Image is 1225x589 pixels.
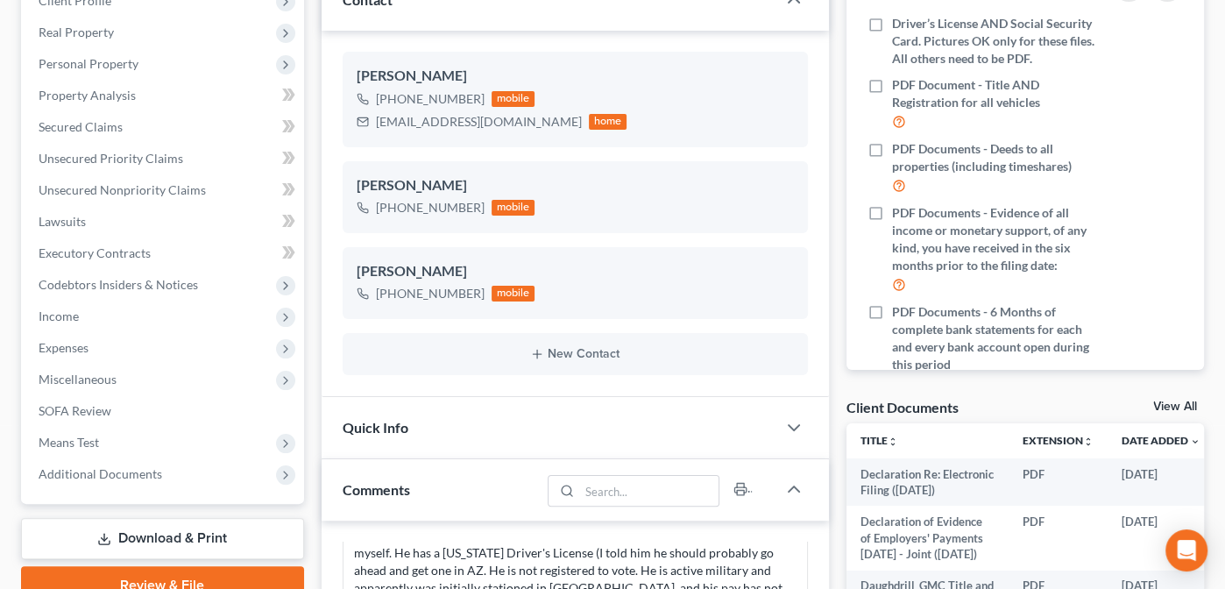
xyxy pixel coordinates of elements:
[892,140,1100,175] span: PDF Documents - Deeds to all properties (including timeshares)
[846,506,1009,570] td: Declaration of Evidence of Employers' Payments [DATE] - Joint ([DATE])
[579,476,719,506] input: Search...
[892,15,1100,67] span: Driver’s License AND Social Security Card. Pictures OK only for these files. All others need to b...
[39,151,183,166] span: Unsecured Priority Claims
[892,303,1100,373] span: PDF Documents - 6 Months of complete bank statements for each and every bank account open during ...
[357,347,794,361] button: New Contact
[39,372,117,387] span: Miscellaneous
[39,119,123,134] span: Secured Claims
[39,277,198,292] span: Codebtors Insiders & Notices
[39,245,151,260] span: Executory Contracts
[492,91,535,107] div: mobile
[1190,436,1200,447] i: expand_more
[25,174,304,206] a: Unsecured Nonpriority Claims
[39,182,206,197] span: Unsecured Nonpriority Claims
[343,481,410,498] span: Comments
[846,458,1009,507] td: Declaration Re: Electronic Filing ([DATE])
[39,88,136,103] span: Property Analysis
[376,285,485,302] div: [PHONE_NUMBER]
[357,66,794,87] div: [PERSON_NAME]
[39,403,111,418] span: SOFA Review
[492,200,535,216] div: mobile
[25,395,304,427] a: SOFA Review
[1009,506,1108,570] td: PDF
[39,56,138,71] span: Personal Property
[39,214,86,229] span: Lawsuits
[589,114,627,130] div: home
[39,340,89,355] span: Expenses
[343,419,408,436] span: Quick Info
[892,76,1100,111] span: PDF Document - Title AND Registration for all vehicles
[25,80,304,111] a: Property Analysis
[1108,506,1214,570] td: [DATE]
[357,175,794,196] div: [PERSON_NAME]
[25,206,304,238] a: Lawsuits
[39,435,99,450] span: Means Test
[1108,458,1214,507] td: [DATE]
[1009,458,1108,507] td: PDF
[376,113,582,131] div: [EMAIL_ADDRESS][DOMAIN_NAME]
[846,398,959,416] div: Client Documents
[492,286,535,302] div: mobile
[1023,434,1094,447] a: Extensionunfold_more
[25,143,304,174] a: Unsecured Priority Claims
[39,309,79,323] span: Income
[860,434,898,447] a: Titleunfold_more
[1083,436,1094,447] i: unfold_more
[376,199,485,216] div: [PHONE_NUMBER]
[357,261,794,282] div: [PERSON_NAME]
[888,436,898,447] i: unfold_more
[376,90,485,108] div: [PHONE_NUMBER]
[39,466,162,481] span: Additional Documents
[39,25,114,39] span: Real Property
[1122,434,1200,447] a: Date Added expand_more
[21,518,304,559] a: Download & Print
[892,204,1100,274] span: PDF Documents - Evidence of all income or monetary support, of any kind, you have received in the...
[25,238,304,269] a: Executory Contracts
[1153,401,1197,413] a: View All
[25,111,304,143] a: Secured Claims
[1165,529,1207,571] div: Open Intercom Messenger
